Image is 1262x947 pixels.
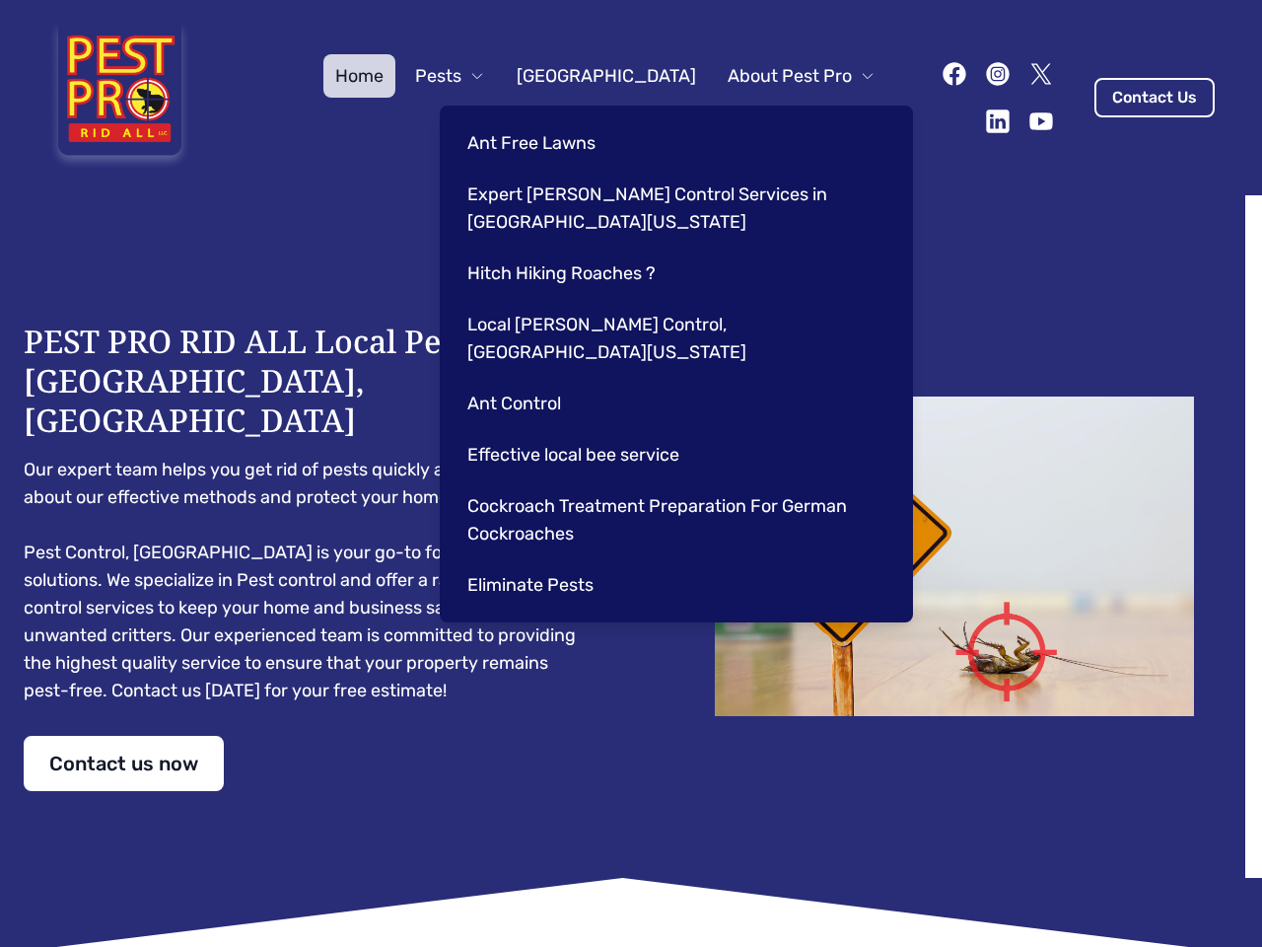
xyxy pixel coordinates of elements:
button: Pests [403,54,497,98]
a: Local [PERSON_NAME] Control, [GEOGRAPHIC_DATA][US_STATE] [456,303,889,374]
span: Pests [415,62,461,90]
a: Effective local bee service [456,433,889,476]
a: Contact Us [1094,78,1215,117]
a: Hitch Hiking Roaches ? [456,252,889,295]
a: Blog [730,98,790,141]
a: Expert [PERSON_NAME] Control Services in [GEOGRAPHIC_DATA][US_STATE] [456,173,889,244]
a: Contact [798,98,887,141]
a: [GEOGRAPHIC_DATA] [505,54,708,98]
button: Pest Control Community B2B [435,98,722,141]
pre: Our expert team helps you get rid of pests quickly and safely. Learn about our effective methods ... [24,456,592,704]
h1: PEST PRO RID ALL Local Pest Control [GEOGRAPHIC_DATA], [GEOGRAPHIC_DATA] [24,322,592,440]
a: Contact us now [24,736,224,791]
a: Eliminate Pests [456,563,889,607]
img: Dead cockroach on floor with caution sign pest control [670,397,1238,716]
a: Ant Control [456,382,889,425]
span: About Pest Pro [728,62,852,90]
a: Home [323,54,395,98]
img: Pest Pro Rid All [47,24,192,172]
a: Cockroach Treatment Preparation For German Cockroaches [456,484,889,555]
button: About Pest Pro [716,54,887,98]
a: Ant Free Lawns [456,121,889,165]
